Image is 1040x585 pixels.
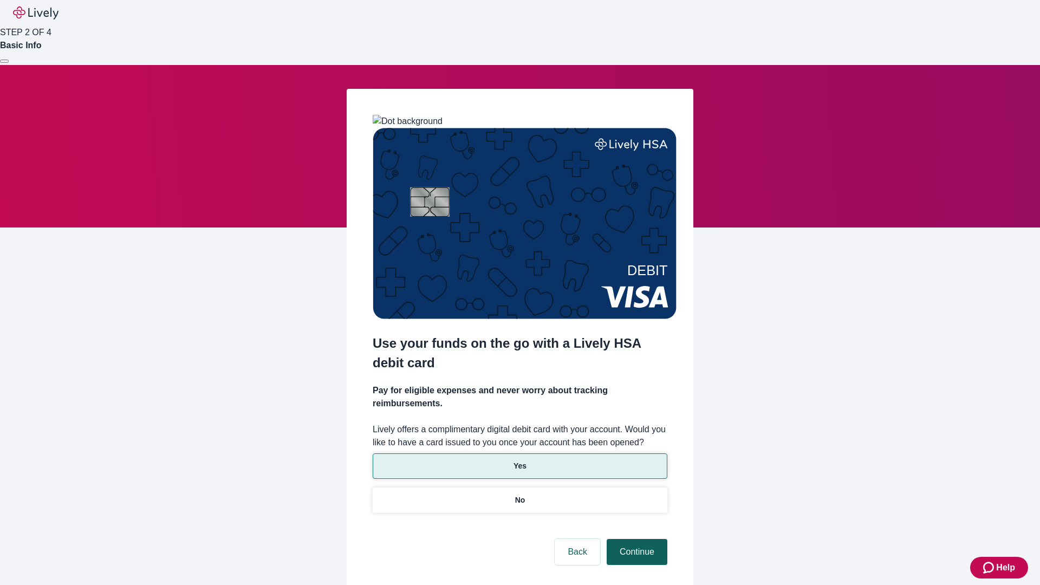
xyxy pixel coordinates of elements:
[373,115,443,128] img: Dot background
[555,539,600,565] button: Back
[515,495,525,506] p: No
[373,128,677,319] img: Debit card
[13,6,58,19] img: Lively
[607,539,667,565] button: Continue
[996,561,1015,574] span: Help
[373,423,667,449] label: Lively offers a complimentary digital debit card with your account. Would you like to have a card...
[970,557,1028,578] button: Zendesk support iconHelp
[373,384,667,410] h4: Pay for eligible expenses and never worry about tracking reimbursements.
[983,561,996,574] svg: Zendesk support icon
[373,487,667,513] button: No
[373,453,667,479] button: Yes
[513,460,526,472] p: Yes
[373,334,667,373] h2: Use your funds on the go with a Lively HSA debit card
